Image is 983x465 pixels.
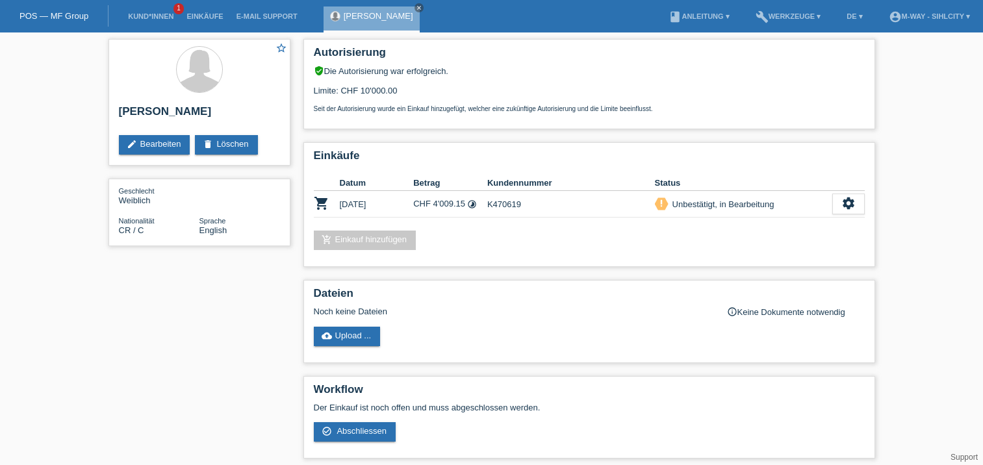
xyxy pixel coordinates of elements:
i: check_circle_outline [322,426,332,436]
a: Einkäufe [180,12,229,20]
h2: Dateien [314,287,865,307]
h2: Workflow [314,383,865,403]
a: Kund*innen [121,12,180,20]
th: Betrag [413,175,487,191]
a: check_circle_outline Abschliessen [314,422,396,442]
span: Sprache [199,217,226,225]
td: CHF 4'009.15 [413,191,487,218]
a: editBearbeiten [119,135,190,155]
div: Keine Dokumente notwendig [727,307,865,317]
i: settings [841,196,856,210]
i: build [756,10,769,23]
h2: Einkäufe [314,149,865,169]
i: star_border [275,42,287,54]
td: K470619 [487,191,655,218]
i: edit [127,139,137,149]
a: buildWerkzeuge ▾ [749,12,828,20]
a: star_border [275,42,287,56]
i: book [669,10,682,23]
a: bookAnleitung ▾ [662,12,735,20]
i: close [416,5,422,11]
i: delete [203,139,213,149]
div: Die Autorisierung war erfolgreich. [314,66,865,76]
td: [DATE] [340,191,414,218]
div: Noch keine Dateien [314,307,711,316]
th: Datum [340,175,414,191]
h2: Autorisierung [314,46,865,66]
a: account_circlem-way - Sihlcity ▾ [882,12,977,20]
a: [PERSON_NAME] [344,11,413,21]
span: Nationalität [119,217,155,225]
i: priority_high [657,199,666,208]
p: Der Einkauf ist noch offen und muss abgeschlossen werden. [314,403,865,412]
span: English [199,225,227,235]
div: Unbestätigt, in Bearbeitung [669,197,774,211]
span: Costa Rica / C / 07.01.2017 [119,225,144,235]
h2: [PERSON_NAME] [119,105,280,125]
i: account_circle [889,10,902,23]
i: add_shopping_cart [322,234,332,245]
a: close [415,3,424,12]
i: verified_user [314,66,324,76]
i: 24 Raten [467,199,477,209]
a: DE ▾ [840,12,869,20]
a: E-Mail Support [230,12,304,20]
span: Geschlecht [119,187,155,195]
i: POSP00026708 [314,195,329,211]
a: deleteLöschen [195,135,257,155]
i: info_outline [727,307,737,317]
a: POS — MF Group [19,11,88,21]
span: 1 [173,3,184,14]
th: Kundennummer [487,175,655,191]
div: Limite: CHF 10'000.00 [314,76,865,112]
a: cloud_uploadUpload ... [314,327,381,346]
p: Seit der Autorisierung wurde ein Einkauf hinzugefügt, welcher eine zukünftige Autorisierung und d... [314,105,865,112]
th: Status [655,175,832,191]
a: Support [951,453,978,462]
i: cloud_upload [322,331,332,341]
div: Weiblich [119,186,199,205]
span: Abschliessen [337,426,387,436]
a: add_shopping_cartEinkauf hinzufügen [314,231,416,250]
